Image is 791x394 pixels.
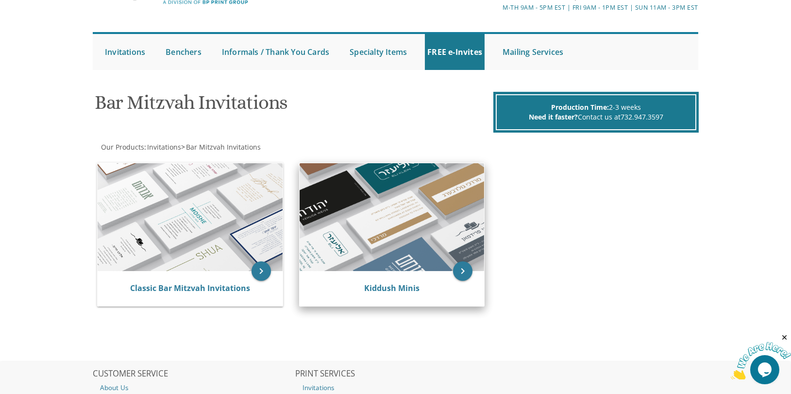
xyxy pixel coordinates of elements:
[364,283,420,293] a: Kiddush Minis
[295,381,496,394] a: Invitations
[500,34,566,70] a: Mailing Services
[93,369,294,379] h2: CUSTOMER SERVICE
[347,34,409,70] a: Specialty Items
[185,142,261,152] a: Bar Mitzvah Invitations
[130,283,250,293] a: Classic Bar Mitzvah Invitations
[300,163,485,271] img: Kiddush Minis
[295,2,698,13] div: M-Th 9am - 5pm EST | Fri 9am - 1pm EST | Sun 11am - 3pm EST
[252,261,271,281] a: keyboard_arrow_right
[295,369,496,379] h2: PRINT SERVICES
[621,112,663,121] a: 732.947.3597
[93,381,294,394] a: About Us
[529,112,578,121] span: Need it faster?
[496,94,696,130] div: 2-3 weeks Contact us at
[453,261,472,281] a: keyboard_arrow_right
[551,103,609,112] span: Production Time:
[100,142,144,152] a: Our Products
[147,142,181,152] span: Invitations
[731,333,791,379] iframe: chat widget
[98,163,283,271] img: Classic Bar Mitzvah Invitations
[95,92,491,120] h1: Bar Mitzvah Invitations
[425,34,485,70] a: FREE e-Invites
[219,34,332,70] a: Informals / Thank You Cards
[146,142,181,152] a: Invitations
[102,34,148,70] a: Invitations
[93,142,396,152] div: :
[181,142,261,152] span: >
[163,34,204,70] a: Benchers
[186,142,261,152] span: Bar Mitzvah Invitations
